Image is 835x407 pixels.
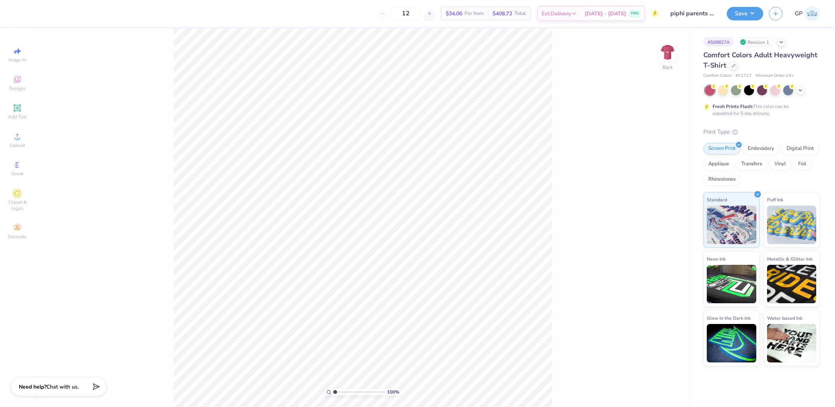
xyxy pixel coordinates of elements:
[738,37,773,47] div: Revision 1
[8,114,26,120] span: Add Text
[585,10,626,18] span: [DATE] - [DATE]
[703,73,732,79] span: Comfort Colors
[387,389,399,395] span: 100 %
[8,234,26,240] span: Decorate
[542,10,571,18] span: Est. Delivery
[767,314,802,322] span: Water based Ink
[713,103,753,110] strong: Fresh Prints Flash:
[756,73,794,79] span: Minimum Order: 24 +
[782,143,819,154] div: Digital Print
[795,6,820,21] a: GP
[703,128,820,136] div: Print Type
[713,103,807,117] div: This color can be expedited for 5 day delivery.
[8,57,26,63] span: Image AI
[19,383,46,390] strong: Need help?
[703,174,741,185] div: Rhinestones
[46,383,79,390] span: Chat with us.
[736,73,752,79] span: # C1717
[631,11,639,16] span: FREE
[446,10,462,18] span: $34.06
[9,85,26,91] span: Designs
[767,196,783,204] span: Puff Ink
[663,64,673,71] div: Back
[743,143,779,154] div: Embroidery
[767,324,817,362] img: Water based Ink
[767,255,812,263] span: Metallic & Glitter Ink
[4,199,31,211] span: Clipart & logos
[703,50,817,70] span: Comfort Colors Adult Heavyweight T-Shirt
[767,265,817,303] img: Metallic & Glitter Ink
[767,206,817,244] img: Puff Ink
[805,6,820,21] img: Gene Padilla
[703,158,734,170] div: Applique
[793,158,811,170] div: Foil
[736,158,767,170] div: Transfers
[665,6,721,21] input: Untitled Design
[660,45,675,60] img: Back
[707,314,751,322] span: Glow in the Dark Ink
[514,10,526,18] span: Total
[703,143,741,154] div: Screen Print
[10,142,25,148] span: Upload
[707,206,756,244] img: Standard
[465,10,483,18] span: Per Item
[703,37,734,47] div: # 508827A
[707,255,726,263] span: Neon Ink
[12,171,23,177] span: Greek
[707,324,756,362] img: Glow in the Dark Ink
[493,10,512,18] span: $408.72
[795,9,803,18] span: GP
[769,158,791,170] div: Vinyl
[727,7,763,20] button: Save
[707,265,756,303] img: Neon Ink
[391,7,421,20] input: – –
[707,196,727,204] span: Standard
